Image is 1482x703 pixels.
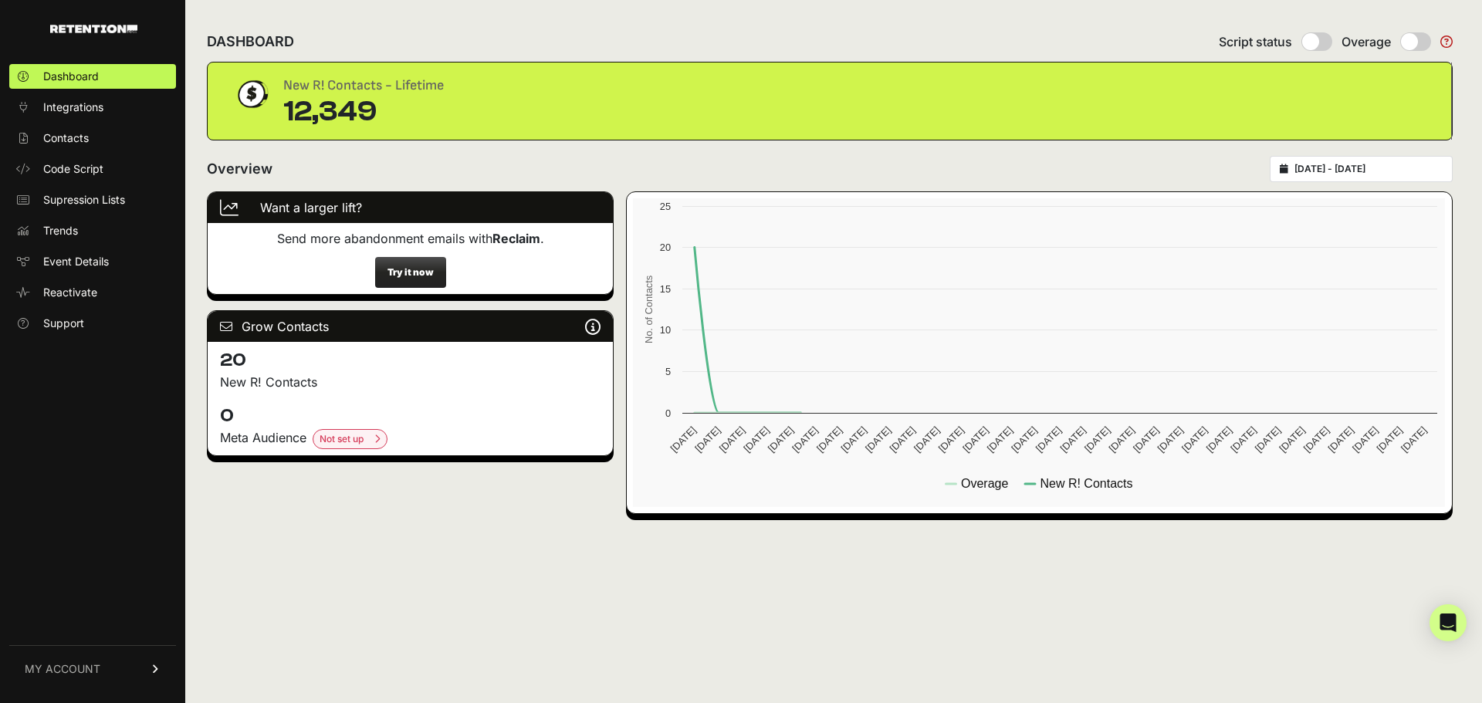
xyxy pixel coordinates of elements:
a: Supression Lists [9,188,176,212]
h4: 20 [220,348,601,373]
img: Retention.com [50,25,137,33]
text: [DATE] [1034,424,1064,455]
text: New R! Contacts [1040,477,1133,490]
text: [DATE] [1131,424,1161,455]
text: Overage [961,477,1008,490]
span: Script status [1219,32,1292,51]
text: [DATE] [1229,424,1259,455]
text: 20 [660,242,671,253]
h4: 0 [220,404,601,428]
span: Reactivate [43,285,97,300]
text: [DATE] [742,424,772,455]
text: [DATE] [717,424,747,455]
span: Code Script [43,161,103,177]
text: [DATE] [766,424,796,455]
text: [DATE] [961,424,991,455]
text: [DATE] [692,424,722,455]
div: Meta Audience [220,428,601,449]
span: Integrations [43,100,103,115]
div: Grow Contacts [208,311,613,342]
text: [DATE] [1010,424,1040,455]
a: Dashboard [9,64,176,89]
a: Integrations [9,95,176,120]
text: [DATE] [668,424,699,455]
a: Event Details [9,249,176,274]
span: MY ACCOUNT [25,661,100,677]
span: Overage [1342,32,1391,51]
a: MY ACCOUNT [9,645,176,692]
text: 15 [660,283,671,295]
p: New R! Contacts [220,373,601,391]
text: [DATE] [1107,424,1137,455]
text: No. of Contacts [643,275,655,343]
text: 0 [665,407,671,419]
text: 10 [660,324,671,336]
text: 25 [660,201,671,212]
text: [DATE] [1082,424,1112,455]
text: [DATE] [1399,424,1429,455]
text: [DATE] [912,424,942,455]
text: [DATE] [1277,424,1308,455]
span: Contacts [43,130,89,146]
text: [DATE] [1155,424,1186,455]
a: Trends [9,218,176,243]
strong: Reclaim [492,231,540,246]
strong: Try it now [387,266,434,278]
div: Open Intercom Messenger [1430,604,1467,641]
div: New R! Contacts - Lifetime [283,75,444,96]
text: [DATE] [1375,424,1405,455]
p: Send more abandonment emails with . [220,229,601,248]
span: Support [43,316,84,331]
img: dollar-coin-05c43ed7efb7bc0c12610022525b4bbbb207c7efeef5aecc26f025e68dcafac9.png [232,75,271,113]
a: Reactivate [9,280,176,305]
span: Dashboard [43,69,99,84]
text: [DATE] [814,424,844,455]
div: Want a larger lift? [208,192,613,223]
div: 12,349 [283,96,444,127]
text: [DATE] [839,424,869,455]
text: [DATE] [790,424,821,455]
text: 5 [665,366,671,377]
text: [DATE] [1179,424,1210,455]
text: [DATE] [936,424,966,455]
text: [DATE] [1253,424,1283,455]
text: [DATE] [1350,424,1380,455]
text: [DATE] [888,424,918,455]
h2: DASHBOARD [207,31,294,52]
span: Supression Lists [43,192,125,208]
text: [DATE] [1058,424,1088,455]
span: Event Details [43,254,109,269]
a: Contacts [9,126,176,150]
a: Support [9,311,176,336]
text: [DATE] [985,424,1015,455]
span: Trends [43,223,78,238]
text: [DATE] [863,424,893,455]
text: [DATE] [1326,424,1356,455]
text: [DATE] [1301,424,1331,455]
text: [DATE] [1204,424,1234,455]
a: Code Script [9,157,176,181]
h2: Overview [207,158,272,180]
